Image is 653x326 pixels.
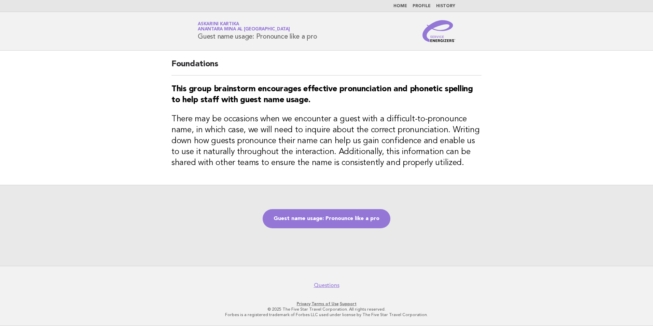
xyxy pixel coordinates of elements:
[311,301,339,306] a: Terms of Use
[117,307,536,312] p: © 2025 The Five Star Travel Corporation. All rights reserved.
[171,85,473,104] strong: This group brainstorm encourages effective pronunciation and phonetic spelling to help staff with...
[117,312,536,317] p: Forbes is a registered trademark of Forbes LLC used under license by The Five Star Travel Corpora...
[171,59,482,76] h2: Foundations
[263,209,390,228] a: Guest name usage: Pronounce like a pro
[297,301,310,306] a: Privacy
[393,4,407,8] a: Home
[436,4,455,8] a: History
[198,22,317,40] h1: Guest name usage: Pronounce like a pro
[340,301,357,306] a: Support
[422,20,455,42] img: Service Energizers
[198,27,290,32] span: Anantara Mina al [GEOGRAPHIC_DATA]
[171,114,482,168] h3: There may be occasions when we encounter a guest with a difficult-to-pronounce name, in which cas...
[117,301,536,307] p: · ·
[314,282,339,289] a: Questions
[413,4,431,8] a: Profile
[198,22,290,31] a: Askarini KartikaAnantara Mina al [GEOGRAPHIC_DATA]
